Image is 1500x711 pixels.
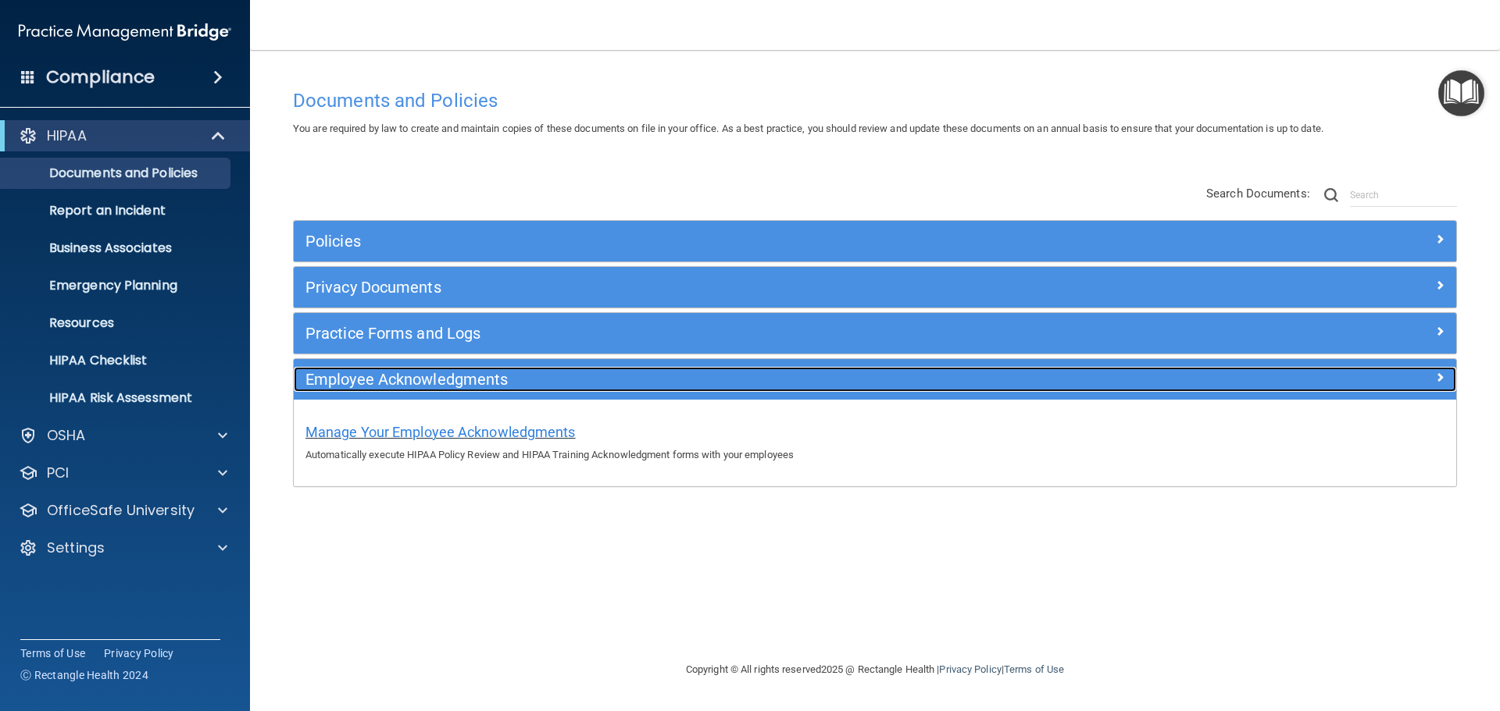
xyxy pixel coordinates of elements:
span: You are required by law to create and maintain copies of these documents on file in your office. ... [293,123,1323,134]
input: Search [1350,183,1457,207]
h5: Employee Acknowledgments [305,371,1154,388]
div: Copyright © All rights reserved 2025 @ Rectangle Health | | [590,645,1160,695]
h5: Practice Forms and Logs [305,325,1154,342]
p: PCI [47,464,69,482]
p: OSHA [47,426,86,445]
a: OSHA [19,426,227,445]
a: Privacy Policy [104,645,174,661]
a: Terms of Use [20,645,85,661]
p: Automatically execute HIPAA Policy Review and HIPAA Training Acknowledgment forms with your emplo... [305,446,1445,464]
h4: Compliance [46,66,155,88]
img: PMB logo [19,16,231,48]
span: Search Documents: [1206,187,1310,201]
a: Policies [305,229,1445,254]
span: Manage Your Employee Acknowledgments [305,424,576,440]
p: Business Associates [10,240,223,256]
a: PCI [19,464,227,482]
a: Practice Forms and Logs [305,321,1445,346]
img: ic-search.3b580494.png [1324,188,1338,202]
a: Employee Acknowledgments [305,367,1445,392]
button: Open Resource Center [1438,70,1484,116]
p: Resources [10,315,223,331]
p: Report an Incident [10,203,223,219]
a: Settings [19,539,227,557]
p: Emergency Planning [10,278,223,293]
p: OfficeSafe University [47,501,195,520]
p: HIPAA Checklist [10,353,223,368]
p: Settings [47,539,105,557]
p: Documents and Policies [10,165,223,181]
a: Manage Your Employee Acknowledgments [305,428,576,439]
a: HIPAA [19,126,227,145]
span: Ⓒ Rectangle Health 2024 [20,667,148,683]
p: HIPAA Risk Assessment [10,390,223,406]
a: Privacy Policy [939,663,1001,675]
h5: Privacy Documents [305,279,1154,296]
iframe: Drift Widget Chat Controller [1230,600,1481,663]
p: HIPAA [47,126,87,145]
a: Privacy Documents [305,275,1445,300]
a: Terms of Use [1004,663,1064,675]
h5: Policies [305,233,1154,250]
h4: Documents and Policies [293,91,1457,111]
a: OfficeSafe University [19,501,227,520]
